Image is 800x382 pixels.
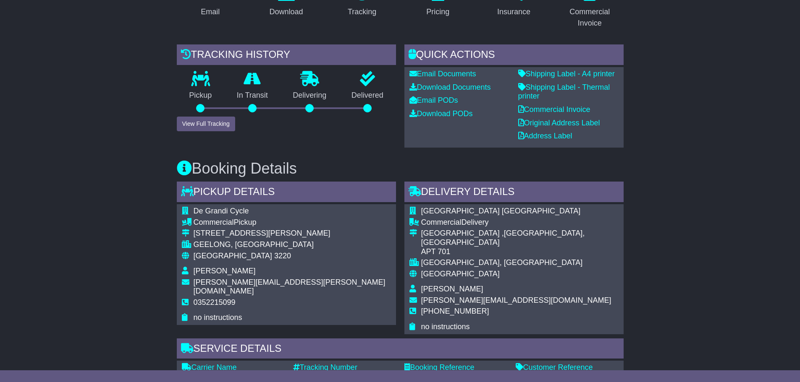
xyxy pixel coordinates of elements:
[421,218,462,226] span: Commercial
[194,278,386,296] span: [PERSON_NAME][EMAIL_ADDRESS][PERSON_NAME][DOMAIN_NAME]
[421,285,483,293] span: [PERSON_NAME]
[421,247,619,257] div: APT 701
[194,267,256,275] span: [PERSON_NAME]
[497,6,530,18] div: Insurance
[194,229,391,238] div: [STREET_ADDRESS][PERSON_NAME]
[194,252,272,260] span: [GEOGRAPHIC_DATA]
[421,322,470,331] span: no instructions
[269,6,303,18] div: Download
[194,298,236,307] span: 0352215099
[194,207,249,215] span: De Grandi Cycle
[518,83,610,101] a: Shipping Label - Thermal printer
[194,240,391,249] div: GEELONG, [GEOGRAPHIC_DATA]
[194,218,234,226] span: Commercial
[348,6,376,18] div: Tracking
[409,83,491,91] a: Download Documents
[281,91,339,100] p: Delivering
[274,252,291,260] span: 3220
[518,132,572,140] a: Address Label
[404,44,624,67] div: Quick Actions
[177,91,225,100] p: Pickup
[421,296,611,304] span: [PERSON_NAME][EMAIL_ADDRESS][DOMAIN_NAME]
[177,117,235,131] button: View Full Tracking
[177,160,624,177] h3: Booking Details
[404,182,624,204] div: Delivery Details
[177,44,396,67] div: Tracking history
[516,363,619,372] div: Customer Reference
[561,6,618,29] div: Commercial Invoice
[518,119,600,127] a: Original Address Label
[293,363,396,372] div: Tracking Number
[421,270,500,278] span: [GEOGRAPHIC_DATA]
[409,109,473,118] a: Download PODs
[194,218,391,227] div: Pickup
[421,207,581,215] span: [GEOGRAPHIC_DATA] [GEOGRAPHIC_DATA]
[182,363,285,372] div: Carrier Name
[404,363,507,372] div: Booking Reference
[201,6,220,18] div: Email
[421,258,619,268] div: [GEOGRAPHIC_DATA], [GEOGRAPHIC_DATA]
[224,91,281,100] p: In Transit
[177,338,624,361] div: Service Details
[421,307,489,315] span: [PHONE_NUMBER]
[177,182,396,204] div: Pickup Details
[518,70,615,78] a: Shipping Label - A4 printer
[409,96,458,104] a: Email PODs
[339,91,396,100] p: Delivered
[421,229,619,247] div: [GEOGRAPHIC_DATA] ,[GEOGRAPHIC_DATA], [GEOGRAPHIC_DATA]
[421,218,619,227] div: Delivery
[426,6,449,18] div: Pricing
[518,105,590,114] a: Commercial Invoice
[409,70,476,78] a: Email Documents
[194,313,242,322] span: no instructions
